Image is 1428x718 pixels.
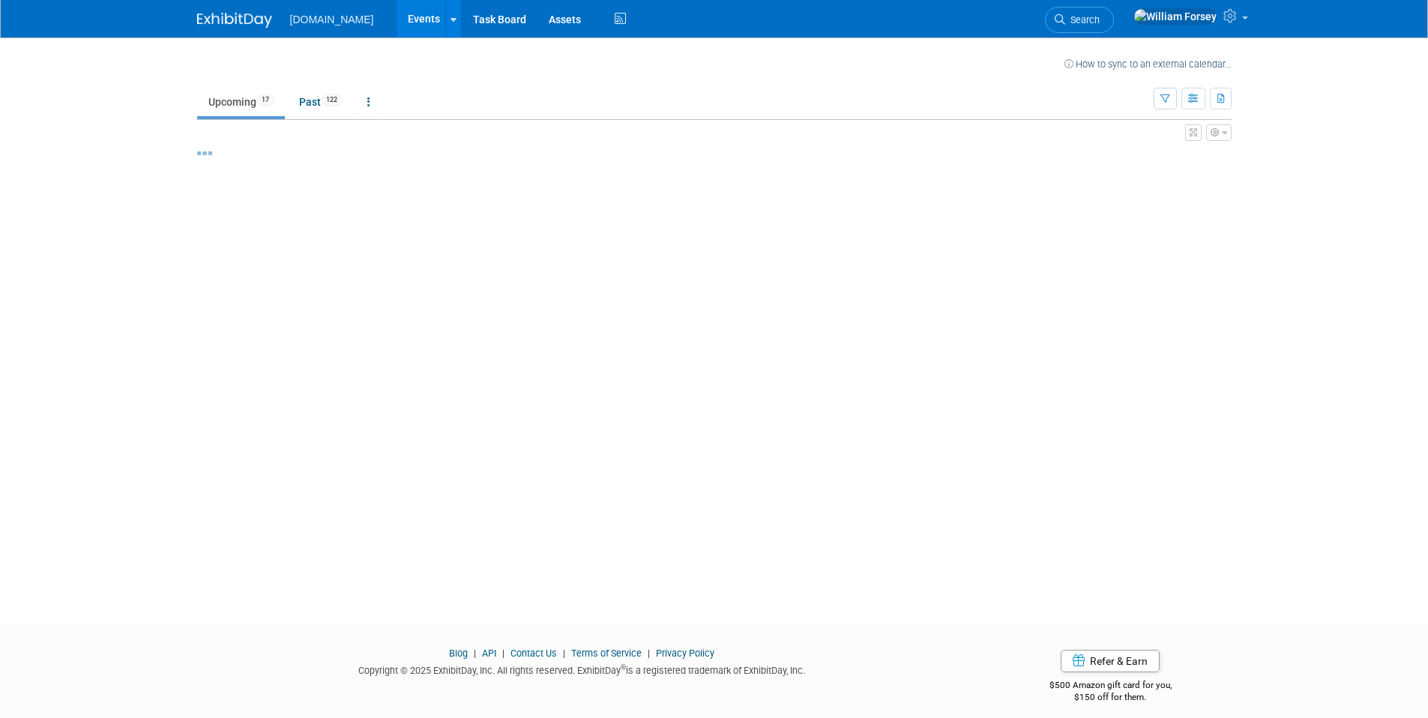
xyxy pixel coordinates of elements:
[197,13,272,28] img: ExhibitDay
[510,648,557,659] a: Contact Us
[1065,14,1100,25] span: Search
[290,13,374,25] span: [DOMAIN_NAME]
[470,648,480,659] span: |
[288,88,353,116] a: Past122
[989,669,1232,704] div: $500 Amazon gift card for you,
[482,648,496,659] a: API
[197,660,968,678] div: Copyright © 2025 ExhibitDay, Inc. All rights reserved. ExhibitDay is a registered trademark of Ex...
[197,151,212,155] img: loading...
[656,648,714,659] a: Privacy Policy
[1064,58,1232,70] a: How to sync to an external calendar...
[449,648,468,659] a: Blog
[1061,650,1160,672] a: Refer & Earn
[322,94,342,106] span: 122
[621,663,626,672] sup: ®
[1133,8,1217,25] img: William Forsey
[559,648,569,659] span: |
[989,691,1232,704] div: $150 off for them.
[571,648,642,659] a: Terms of Service
[197,88,285,116] a: Upcoming17
[498,648,508,659] span: |
[644,648,654,659] span: |
[1045,7,1114,33] a: Search
[257,94,274,106] span: 17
